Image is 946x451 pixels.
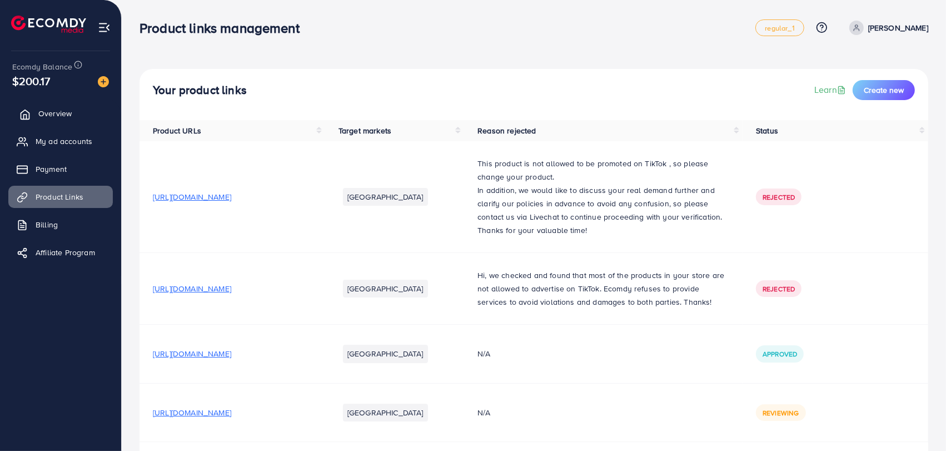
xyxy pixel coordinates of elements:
[36,191,83,202] span: Product Links
[153,125,201,136] span: Product URLs
[338,125,391,136] span: Target markets
[98,76,109,87] img: image
[477,157,729,184] p: This product is not allowed to be promoted on TikTok , so please change your product.
[140,20,308,36] h3: Product links management
[8,186,113,208] a: Product Links
[343,188,428,206] li: [GEOGRAPHIC_DATA]
[11,16,86,33] img: logo
[153,407,231,418] span: [URL][DOMAIN_NAME]
[853,80,915,100] button: Create new
[864,85,904,96] span: Create new
[153,348,231,359] span: [URL][DOMAIN_NAME]
[8,130,113,152] a: My ad accounts
[36,136,92,147] span: My ad accounts
[477,184,729,224] p: In addition, we would like to discuss your real demand further and clarify our policies in advanc...
[763,349,797,359] span: Approved
[343,345,428,363] li: [GEOGRAPHIC_DATA]
[899,401,938,443] iframe: Chat
[477,269,729,309] p: Hi, we checked and found that most of the products in your store are not allowed to advertise on ...
[8,241,113,264] a: Affiliate Program
[477,407,490,418] span: N/A
[477,348,490,359] span: N/A
[763,408,799,418] span: Reviewing
[8,214,113,236] a: Billing
[153,83,247,97] h4: Your product links
[8,102,113,125] a: Overview
[477,224,729,237] p: Thanks for your valuable time!
[868,21,928,34] p: [PERSON_NAME]
[36,219,58,230] span: Billing
[814,83,848,96] a: Learn
[8,158,113,180] a: Payment
[36,247,95,258] span: Affiliate Program
[343,404,428,422] li: [GEOGRAPHIC_DATA]
[12,61,72,72] span: Ecomdy Balance
[98,21,111,34] img: menu
[12,73,50,89] span: $200.17
[755,19,804,36] a: regular_1
[36,163,67,175] span: Payment
[477,125,536,136] span: Reason rejected
[343,280,428,298] li: [GEOGRAPHIC_DATA]
[153,283,231,294] span: [URL][DOMAIN_NAME]
[763,284,795,294] span: Rejected
[153,191,231,202] span: [URL][DOMAIN_NAME]
[756,125,778,136] span: Status
[845,21,928,35] a: [PERSON_NAME]
[765,24,794,32] span: regular_1
[38,108,72,119] span: Overview
[763,192,795,202] span: Rejected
